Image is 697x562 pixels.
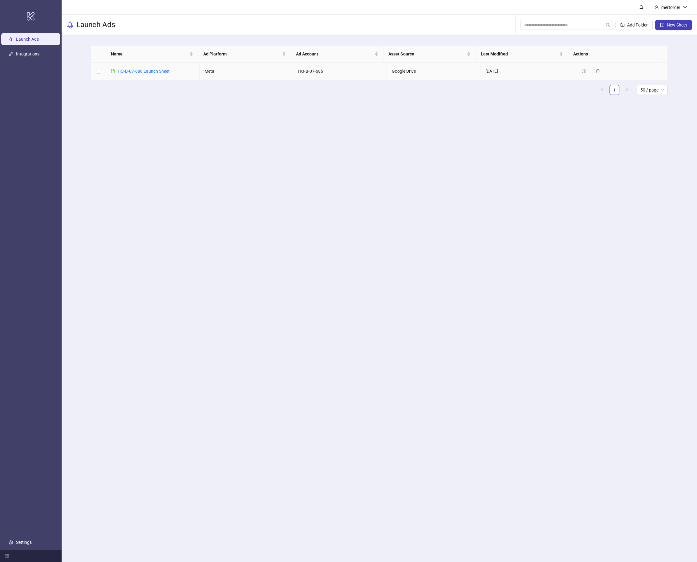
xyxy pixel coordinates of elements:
span: Add Folder [627,22,648,27]
div: Page Size [637,85,668,95]
button: New Sheet [655,20,692,30]
span: rocket [67,21,74,29]
span: menu-fold [5,554,9,558]
span: New Sheet [667,22,687,27]
span: left [600,88,604,92]
th: Ad Account [291,46,383,63]
span: plus-square [660,23,664,27]
th: Asset Source [383,46,476,63]
span: delete [596,69,600,73]
td: [DATE] [480,63,574,80]
a: 1 [610,85,619,95]
span: Name [111,51,188,57]
span: right [625,88,629,92]
th: Last Modified [476,46,568,63]
span: bell [639,5,643,9]
button: Add Folder [615,20,653,30]
span: 50 / page [640,85,664,95]
li: Previous Page [597,85,607,95]
span: copy [582,69,586,73]
a: Settings [16,540,32,545]
th: Actions [568,46,661,63]
li: 1 [610,85,619,95]
button: left [597,85,607,95]
td: Google Drive [387,63,480,80]
span: search [606,23,610,27]
a: HQ-B-07-686 Launch Sheet [118,69,170,74]
span: down [683,5,687,10]
th: Ad Platform [198,46,291,63]
th: Name [106,46,198,63]
span: Ad Platform [203,51,281,57]
td: HQ-B-07-686 [293,63,387,80]
span: folder-add [620,23,625,27]
span: file [111,69,115,73]
span: user [654,5,659,10]
li: Next Page [622,85,632,95]
h3: Launch Ads [76,20,115,30]
a: Launch Ads [16,37,39,42]
a: Integrations [16,51,39,56]
span: Ad Account [296,51,373,57]
td: Meta [200,63,293,80]
span: Last Modified [481,51,558,57]
span: Asset Source [388,51,466,57]
div: mertorder [659,4,683,11]
button: right [622,85,632,95]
